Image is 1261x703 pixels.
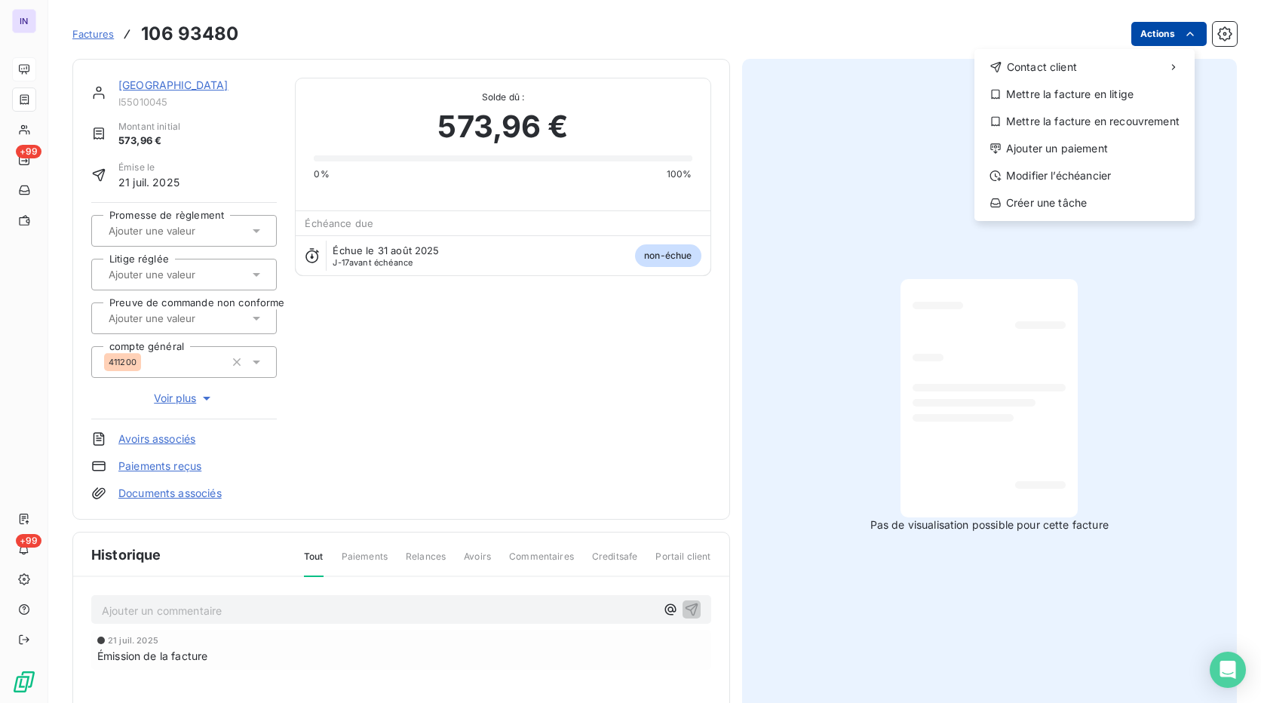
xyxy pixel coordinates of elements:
[980,164,1189,188] div: Modifier l’échéancier
[974,49,1195,221] div: Actions
[1007,60,1077,75] span: Contact client
[980,109,1189,134] div: Mettre la facture en recouvrement
[980,137,1189,161] div: Ajouter un paiement
[980,82,1189,106] div: Mettre la facture en litige
[980,191,1189,215] div: Créer une tâche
